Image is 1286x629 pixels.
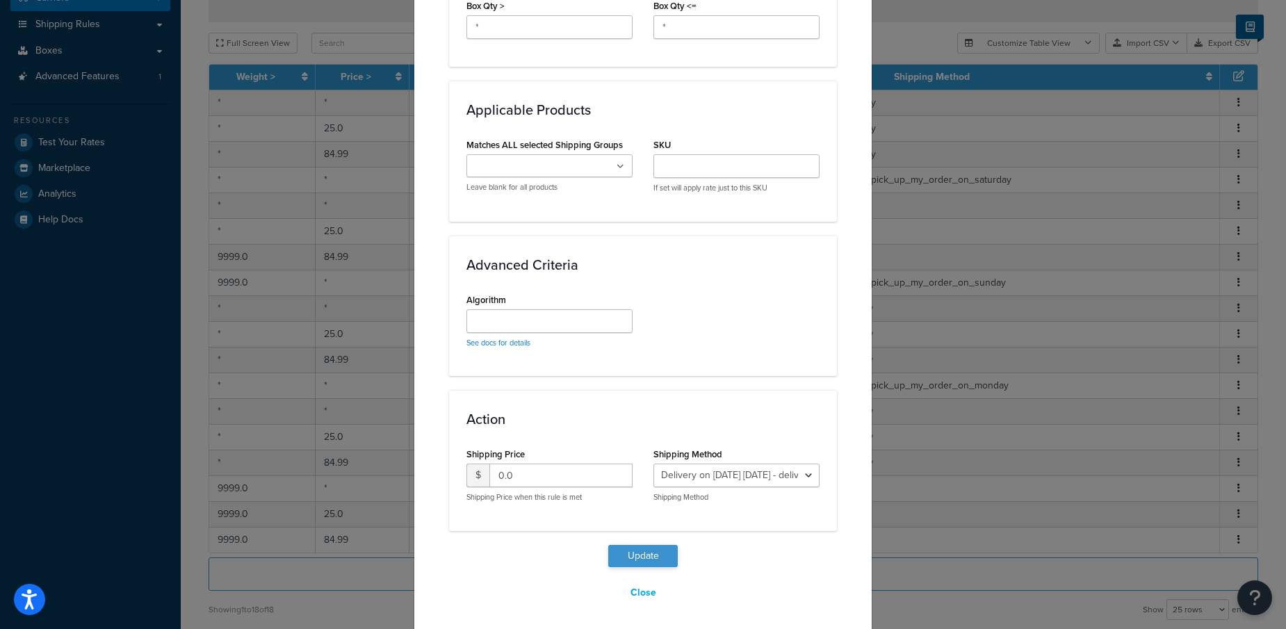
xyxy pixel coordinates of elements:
[466,411,820,427] h3: Action
[621,581,665,605] button: Close
[653,449,722,459] label: Shipping Method
[466,295,506,305] label: Algorithm
[466,140,623,150] label: Matches ALL selected Shipping Groups
[466,182,633,193] p: Leave blank for all products
[653,492,820,503] p: Shipping Method
[466,337,530,348] a: See docs for details
[653,1,697,11] label: Box Qty <=
[466,492,633,503] p: Shipping Price when this rule is met
[466,102,820,117] h3: Applicable Products
[466,257,820,272] h3: Advanced Criteria
[466,1,505,11] label: Box Qty >
[653,140,671,150] label: SKU
[466,464,489,487] span: $
[653,183,820,193] p: If set will apply rate just to this SKU
[608,545,678,567] button: Update
[466,449,525,459] label: Shipping Price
